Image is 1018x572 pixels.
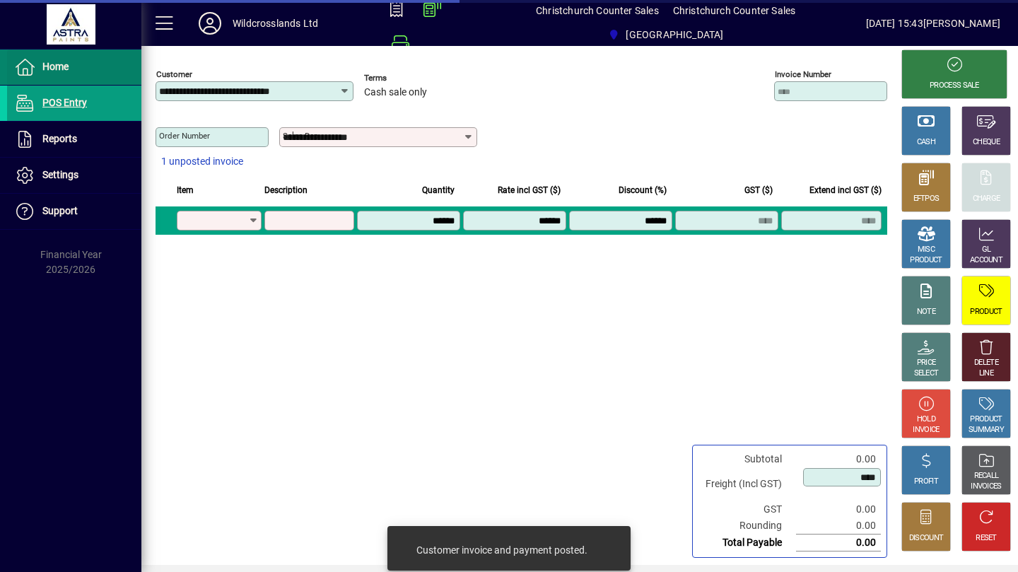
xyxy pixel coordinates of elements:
[917,414,935,425] div: HOLD
[913,194,940,204] div: EFTPOS
[42,205,78,216] span: Support
[973,137,1000,148] div: CHEQUE
[7,194,141,229] a: Support
[698,467,796,501] td: Freight (Incl GST)
[809,182,882,198] span: Extend incl GST ($)
[698,501,796,518] td: GST
[283,131,318,141] mat-label: Sales rep
[973,194,1000,204] div: CHARGE
[187,11,233,36] button: Profile
[982,245,991,255] div: GL
[364,74,449,83] span: Terms
[42,61,69,72] span: Home
[917,358,936,368] div: PRICE
[914,368,939,379] div: SELECT
[7,49,141,85] a: Home
[917,137,935,148] div: CASH
[7,122,141,157] a: Reports
[909,533,943,544] div: DISCOUNT
[364,87,427,98] span: Cash sale only
[744,182,773,198] span: GST ($)
[156,69,192,79] mat-label: Customer
[698,451,796,467] td: Subtotal
[910,255,942,266] div: PRODUCT
[970,414,1002,425] div: PRODUCT
[602,22,729,47] span: Christchurch
[159,131,210,141] mat-label: Order number
[914,477,938,487] div: PROFIT
[970,307,1002,317] div: PRODUCT
[923,12,1000,35] div: [PERSON_NAME]
[416,543,587,557] div: Customer invoice and payment posted.
[626,23,723,46] span: [GEOGRAPHIC_DATA]
[264,182,308,198] span: Description
[161,154,243,169] span: 1 unposted invoice
[970,255,1002,266] div: ACCOUNT
[422,182,455,198] span: Quantity
[917,307,935,317] div: NOTE
[969,425,1004,436] div: SUMMARY
[866,12,923,35] span: [DATE] 15:43
[498,182,561,198] span: Rate incl GST ($)
[971,481,1001,492] div: INVOICES
[796,501,881,518] td: 0.00
[42,169,78,180] span: Settings
[976,533,997,544] div: RESET
[619,182,667,198] span: Discount (%)
[796,518,881,535] td: 0.00
[177,182,194,198] span: Item
[974,471,999,481] div: RECALL
[775,69,831,79] mat-label: Invoice number
[156,149,249,175] button: 1 unposted invoice
[42,97,87,108] span: POS Entry
[974,358,998,368] div: DELETE
[913,425,939,436] div: INVOICE
[979,368,993,379] div: LINE
[698,535,796,551] td: Total Payable
[233,12,318,35] div: Wildcrosslands Ltd
[918,245,935,255] div: MISC
[698,518,796,535] td: Rounding
[796,451,881,467] td: 0.00
[42,133,77,144] span: Reports
[930,81,979,91] div: PROCESS SALE
[796,535,881,551] td: 0.00
[7,158,141,193] a: Settings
